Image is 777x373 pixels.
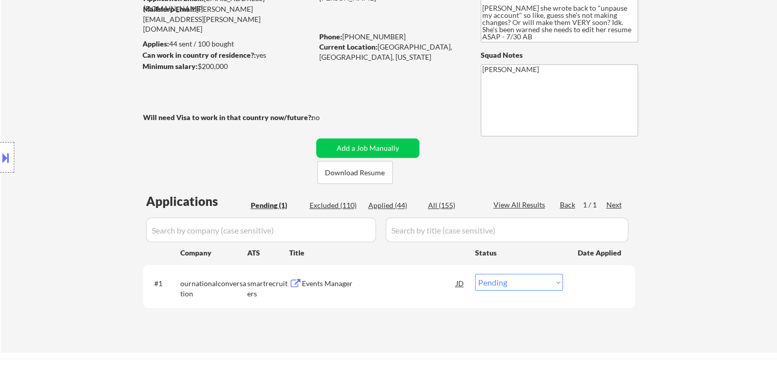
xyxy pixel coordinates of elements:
div: Squad Notes [481,50,638,60]
input: Search by title (case sensitive) [386,218,628,242]
div: ATS [247,248,289,258]
input: Search by company (case sensitive) [146,218,376,242]
div: Applications [146,195,247,207]
div: $200,000 [143,61,313,72]
div: Date Applied [578,248,623,258]
div: [GEOGRAPHIC_DATA], [GEOGRAPHIC_DATA], [US_STATE] [319,42,464,62]
button: Download Resume [317,161,393,184]
div: ournationalconversation [180,278,247,298]
div: smartrecruiters [247,278,289,298]
div: Pending (1) [251,200,302,211]
div: [PHONE_NUMBER] [319,32,464,42]
strong: Will need Visa to work in that country now/future?: [143,113,313,122]
div: [PERSON_NAME][EMAIL_ADDRESS][PERSON_NAME][DOMAIN_NAME] [143,4,313,34]
div: Events Manager [302,278,456,289]
div: no [312,112,341,123]
button: Add a Job Manually [316,138,419,158]
div: View All Results [493,200,548,210]
strong: Mailslurp Email: [143,5,196,13]
strong: Minimum salary: [143,62,198,71]
div: yes [143,50,310,60]
div: 44 sent / 100 bought [143,39,313,49]
div: JD [455,274,465,292]
div: 1 / 1 [583,200,606,210]
div: All (155) [428,200,479,211]
div: Next [606,200,623,210]
strong: Can work in country of residence?: [143,51,256,59]
strong: Applies: [143,39,169,48]
div: Title [289,248,465,258]
div: Back [560,200,576,210]
div: #1 [154,278,172,289]
div: Excluded (110) [310,200,361,211]
strong: Current Location: [319,42,378,51]
div: Status [475,243,563,262]
div: Company [180,248,247,258]
div: Applied (44) [368,200,419,211]
strong: Phone: [319,32,342,41]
